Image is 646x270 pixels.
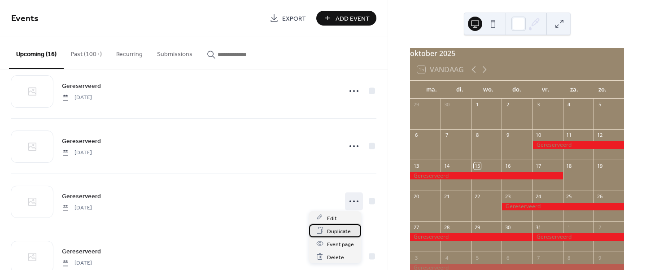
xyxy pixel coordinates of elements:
[474,224,480,231] div: 29
[504,224,511,231] div: 30
[474,101,480,108] div: 1
[410,172,563,180] div: Gereserveerd
[327,253,344,262] span: Delete
[535,162,542,169] div: 17
[413,224,419,231] div: 27
[443,101,450,108] div: 30
[504,254,511,261] div: 6
[410,48,624,59] div: oktober 2025
[504,162,511,169] div: 16
[504,101,511,108] div: 2
[566,224,572,231] div: 1
[62,82,101,91] span: Gereserveerd
[443,132,450,139] div: 7
[413,254,419,261] div: 3
[62,137,101,146] span: Gereserveerd
[446,81,475,99] div: di.
[566,132,572,139] div: 11
[109,36,150,68] button: Recurring
[504,193,511,200] div: 23
[535,224,542,231] div: 31
[474,193,480,200] div: 22
[9,36,64,69] button: Upcoming (16)
[62,81,101,91] a: Gereserveerd
[150,36,200,68] button: Submissions
[560,81,589,99] div: za.
[316,11,376,26] button: Add Event
[596,254,603,261] div: 9
[327,213,337,223] span: Edit
[566,101,572,108] div: 4
[62,94,92,102] span: [DATE]
[443,224,450,231] div: 28
[263,11,313,26] a: Export
[566,162,572,169] div: 18
[474,132,480,139] div: 8
[535,254,542,261] div: 7
[413,193,419,200] div: 20
[535,101,542,108] div: 3
[596,193,603,200] div: 26
[62,204,92,212] span: [DATE]
[413,162,419,169] div: 13
[443,193,450,200] div: 21
[533,233,624,241] div: Gereserveerd
[62,136,101,146] a: Gereserveerd
[535,132,542,139] div: 10
[443,162,450,169] div: 14
[596,132,603,139] div: 12
[566,193,572,200] div: 25
[531,81,560,99] div: vr.
[535,193,542,200] div: 24
[327,226,351,236] span: Duplicate
[11,10,39,27] span: Events
[410,233,533,241] div: Gereserveerd
[596,162,603,169] div: 19
[474,254,480,261] div: 5
[502,203,624,210] div: Gereserveerd
[504,132,511,139] div: 9
[62,191,101,201] a: Gereserveerd
[336,14,370,23] span: Add Event
[533,141,624,149] div: Gereserveerd
[62,247,101,257] span: Gereserveerd
[474,162,480,169] div: 15
[503,81,532,99] div: do.
[62,149,92,157] span: [DATE]
[566,254,572,261] div: 8
[62,259,92,267] span: [DATE]
[413,132,419,139] div: 6
[596,101,603,108] div: 5
[62,192,101,201] span: Gereserveerd
[327,240,354,249] span: Event page
[474,81,503,99] div: wo.
[596,224,603,231] div: 2
[62,246,101,257] a: Gereserveerd
[417,81,446,99] div: ma.
[443,254,450,261] div: 4
[64,36,109,68] button: Past (100+)
[282,14,306,23] span: Export
[588,81,617,99] div: zo.
[413,101,419,108] div: 29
